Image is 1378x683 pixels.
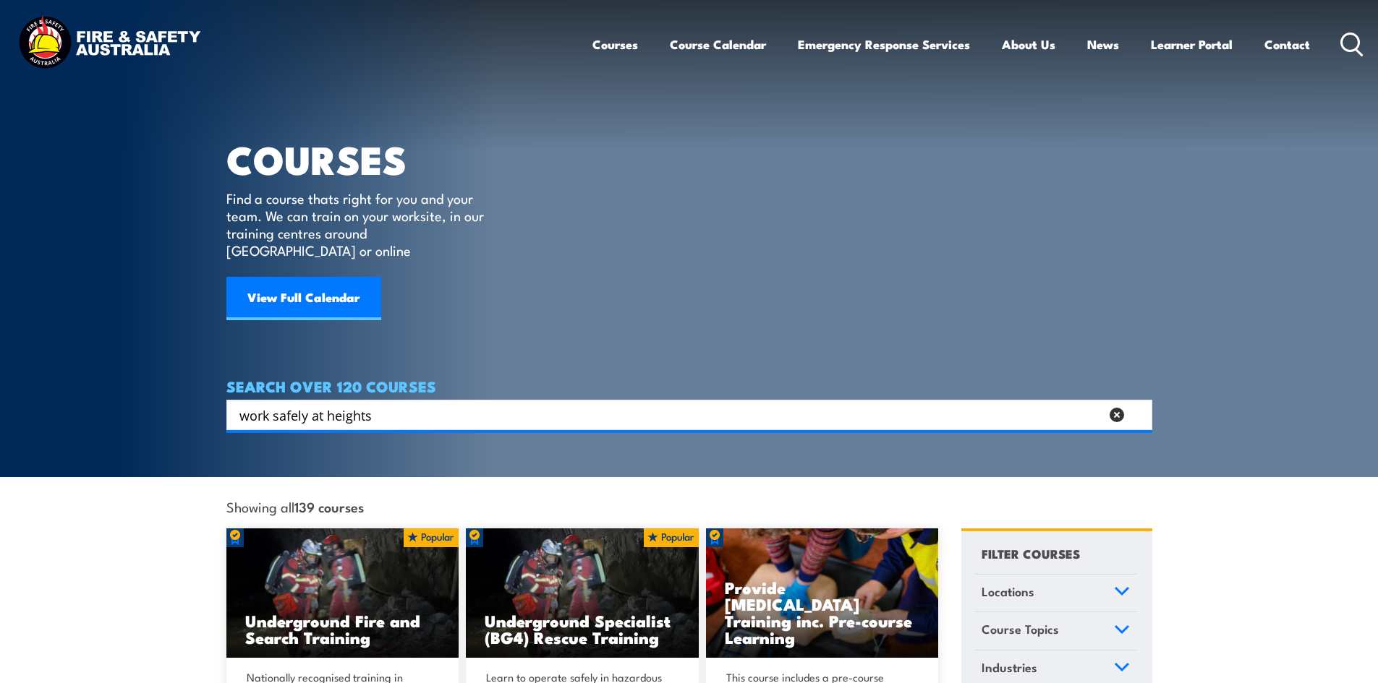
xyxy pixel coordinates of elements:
a: Course Calendar [670,25,766,64]
h1: COURSES [226,142,505,176]
h4: SEARCH OVER 120 COURSES [226,378,1152,394]
a: Emergency Response Services [798,25,970,64]
h3: Underground Specialist (BG4) Rescue Training [485,612,680,645]
h4: FILTER COURSES [982,544,1080,563]
button: Search magnifier button [1127,405,1147,425]
a: News [1087,25,1119,64]
a: Underground Specialist (BG4) Rescue Training [466,528,699,658]
img: Underground mine rescue [466,528,699,658]
h3: Underground Fire and Search Training [245,612,441,645]
a: Provide [MEDICAL_DATA] Training inc. Pre-course Learning [706,528,939,658]
a: Courses [592,25,638,64]
a: Course Topics [975,612,1136,650]
img: Low Voltage Rescue and Provide CPR [706,528,939,658]
span: Locations [982,582,1034,601]
input: Search input [239,404,1100,426]
span: Course Topics [982,619,1059,639]
form: Search form [242,405,1103,425]
a: Locations [975,575,1136,612]
a: Learner Portal [1151,25,1233,64]
span: Industries [982,658,1037,677]
a: Underground Fire and Search Training [226,528,459,658]
p: Find a course thats right for you and your team. We can train on your worksite, in our training c... [226,189,490,259]
h3: Provide [MEDICAL_DATA] Training inc. Pre-course Learning [725,579,920,645]
strong: 139 courses [294,497,364,516]
span: Showing all [226,499,364,514]
img: Underground mine rescue [226,528,459,658]
a: View Full Calendar [226,277,381,320]
a: About Us [1002,25,1055,64]
a: Contact [1264,25,1310,64]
